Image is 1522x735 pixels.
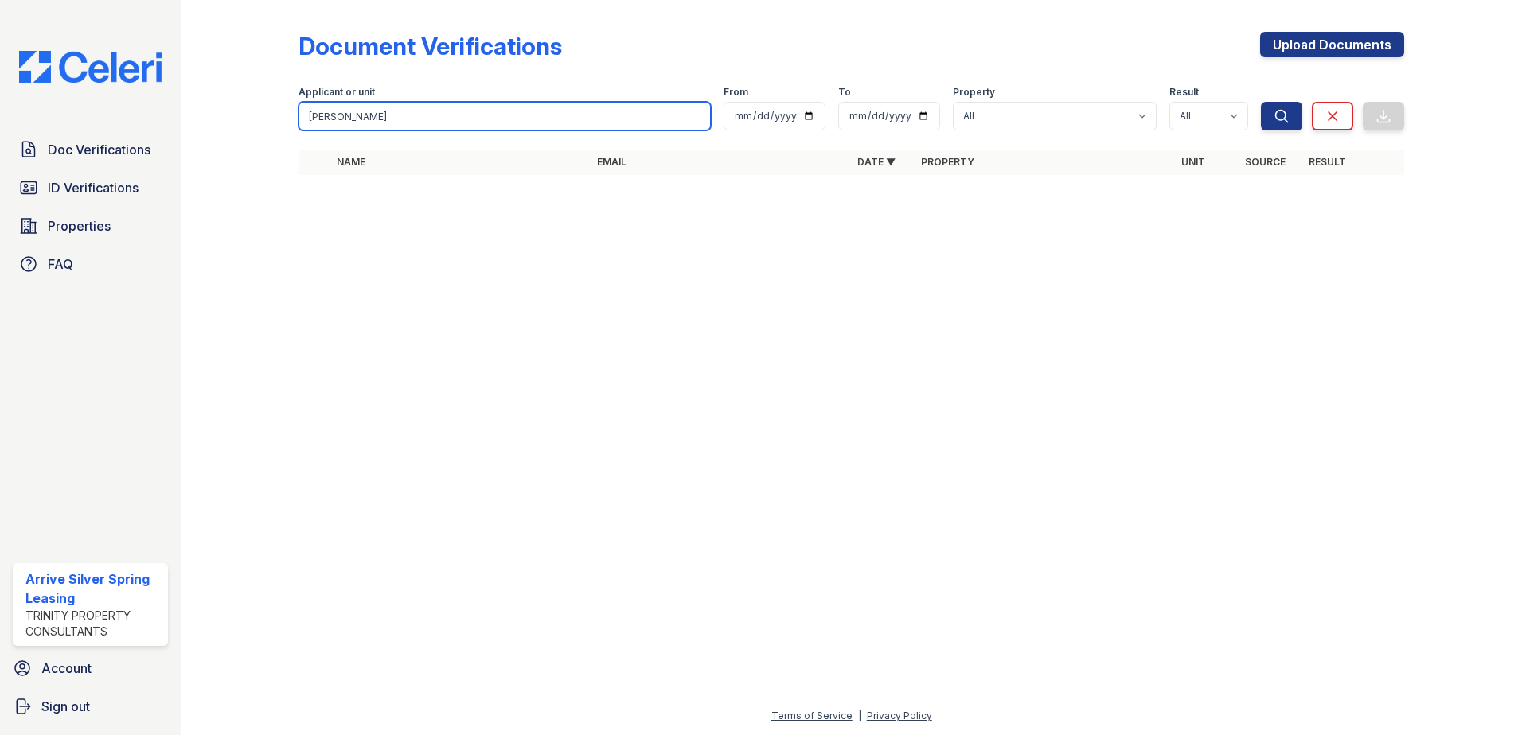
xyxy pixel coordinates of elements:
[597,156,626,168] a: Email
[299,32,562,60] div: Document Verifications
[953,86,995,99] label: Property
[13,210,168,242] a: Properties
[6,690,174,722] a: Sign out
[13,248,168,280] a: FAQ
[1181,156,1205,168] a: Unit
[771,710,853,721] a: Terms of Service
[13,134,168,165] a: Doc Verifications
[48,178,139,197] span: ID Verifications
[867,710,932,721] a: Privacy Policy
[724,86,748,99] label: From
[25,570,162,608] div: Arrive Silver Spring Leasing
[857,156,896,168] a: Date ▼
[921,156,974,168] a: Property
[337,156,365,168] a: Name
[6,51,174,83] img: CE_Logo_Blue-a8612792a0a2168367f1c8372b55b34899dd931a85d93a1a3d3e32e68fde9ad4.png
[1245,156,1286,168] a: Source
[48,216,111,235] span: Properties
[299,86,375,99] label: Applicant or unit
[13,172,168,204] a: ID Verifications
[1309,156,1346,168] a: Result
[1169,86,1199,99] label: Result
[41,659,92,678] span: Account
[838,86,851,99] label: To
[48,255,73,274] span: FAQ
[41,697,90,716] span: Sign out
[299,102,711,130] input: Search by name, email, or unit number
[1260,32,1404,57] a: Upload Documents
[6,652,174,684] a: Account
[48,140,150,159] span: Doc Verifications
[858,710,861,721] div: |
[25,608,162,640] div: Trinity Property Consultants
